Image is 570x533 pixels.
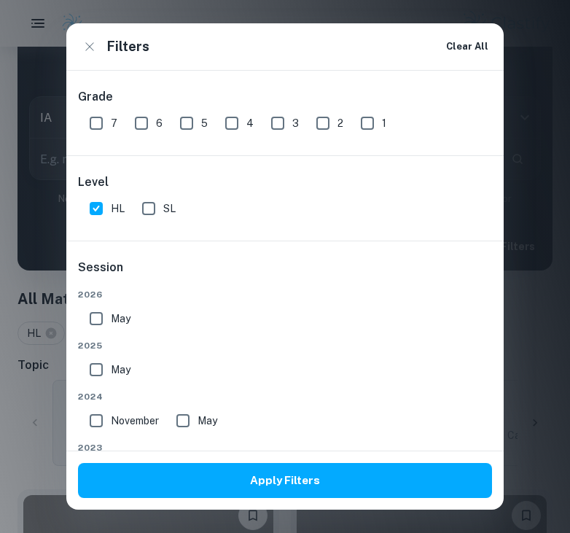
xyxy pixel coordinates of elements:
span: 2 [337,115,343,131]
span: 2026 [78,288,492,301]
span: 6 [156,115,163,131]
span: 3 [292,115,299,131]
span: May [111,311,130,327]
span: HL [111,201,125,217]
span: 2024 [78,390,492,403]
span: 2023 [78,441,492,454]
span: May [198,413,217,429]
span: 2025 [78,339,492,352]
span: November [111,413,159,429]
button: Apply Filters [78,463,492,498]
h6: Grade [78,88,492,106]
span: 7 [111,115,117,131]
h6: Filters [107,36,149,57]
span: May [111,362,130,378]
h6: Level [78,174,492,191]
span: SL [163,201,176,217]
span: 4 [246,115,254,131]
span: 5 [201,115,208,131]
h6: Session [78,259,492,288]
button: Clear All [442,36,492,58]
span: 1 [382,115,386,131]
